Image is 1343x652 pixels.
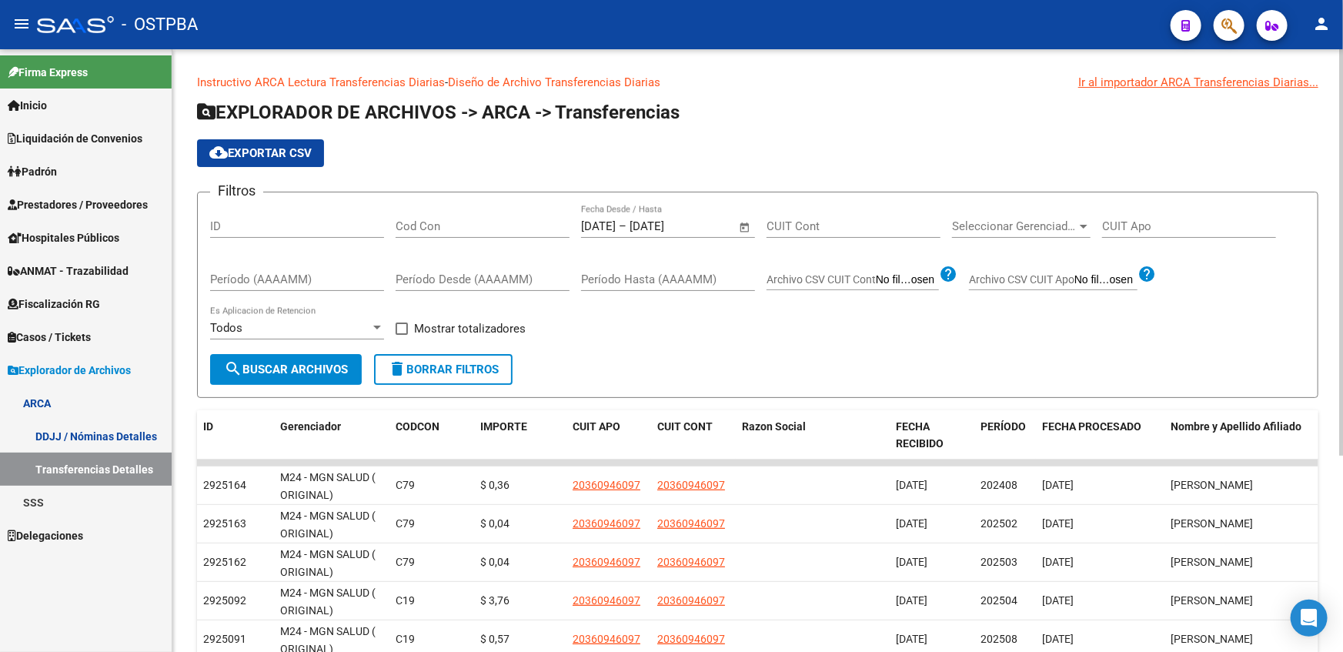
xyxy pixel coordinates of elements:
[210,180,263,202] h3: Filtros
[573,556,640,568] span: 20360946097
[480,556,509,568] span: $ 0,04
[8,229,119,246] span: Hospitales Públicos
[197,102,680,123] span: EXPLORADOR DE ARCHIVOS -> ARCA -> Transferencias
[414,319,526,338] span: Mostrar totalizadores
[981,479,1017,491] span: 202408
[8,64,88,81] span: Firma Express
[876,273,939,287] input: Archivo CSV CUIT Cont
[981,594,1017,607] span: 202504
[1036,410,1164,461] datatable-header-cell: FECHA PROCESADO
[209,146,312,160] span: Exportar CSV
[573,517,640,530] span: 20360946097
[388,359,406,378] mat-icon: delete
[474,410,566,461] datatable-header-cell: IMPORTE
[581,219,616,233] input: Fecha inicio
[210,354,362,385] button: Buscar Archivos
[981,633,1017,645] span: 202508
[8,329,91,346] span: Casos / Tickets
[8,196,148,213] span: Prestadores / Proveedores
[8,527,83,544] span: Delegaciones
[896,420,944,450] span: FECHA RECIBIDO
[1171,556,1253,568] span: [PERSON_NAME]
[280,587,376,617] span: M24 - MGN SALUD ( ORIGINAL)
[210,321,242,335] span: Todos
[1164,410,1318,461] datatable-header-cell: Nombre y Apellido Afiliado
[974,410,1036,461] datatable-header-cell: PERÍODO
[1074,273,1138,287] input: Archivo CSV CUIT Apo
[396,556,415,568] span: C79
[8,130,142,147] span: Liquidación de Convenios
[630,219,704,233] input: Fecha fin
[1042,420,1141,433] span: FECHA PROCESADO
[280,471,376,501] span: M24 - MGN SALUD ( ORIGINAL)
[396,633,415,645] span: C19
[573,594,640,607] span: 20360946097
[981,420,1026,433] span: PERÍODO
[896,517,927,530] span: [DATE]
[657,517,725,530] span: 20360946097
[396,517,415,530] span: C79
[8,163,57,180] span: Padrón
[480,633,509,645] span: $ 0,57
[573,633,640,645] span: 20360946097
[1171,517,1253,530] span: [PERSON_NAME]
[374,354,513,385] button: Borrar Filtros
[1171,420,1301,433] span: Nombre y Apellido Afiliado
[8,97,47,114] span: Inicio
[480,517,509,530] span: $ 0,04
[203,517,246,530] span: 2925163
[280,548,376,578] span: M24 - MGN SALUD ( ORIGINAL)
[981,517,1017,530] span: 202502
[396,594,415,607] span: C19
[736,410,890,461] datatable-header-cell: Razon Social
[388,363,499,376] span: Borrar Filtros
[939,265,957,283] mat-icon: help
[566,410,651,461] datatable-header-cell: CUIT APO
[389,410,443,461] datatable-header-cell: CODCON
[657,420,713,433] span: CUIT CONT
[896,556,927,568] span: [DATE]
[1171,633,1253,645] span: [PERSON_NAME]
[1042,556,1074,568] span: [DATE]
[1171,479,1253,491] span: [PERSON_NAME]
[197,75,445,89] a: Instructivo ARCA Lectura Transferencias Diarias
[280,510,376,540] span: M24 - MGN SALUD ( ORIGINAL)
[981,556,1017,568] span: 202503
[197,74,1318,91] p: -
[12,15,31,33] mat-icon: menu
[767,273,876,286] span: Archivo CSV CUIT Cont
[896,633,927,645] span: [DATE]
[1042,517,1074,530] span: [DATE]
[742,420,806,433] span: Razon Social
[657,556,725,568] span: 20360946097
[480,420,527,433] span: IMPORTE
[197,410,274,461] datatable-header-cell: ID
[1171,594,1253,607] span: [PERSON_NAME]
[657,479,725,491] span: 20360946097
[396,479,415,491] span: C79
[1138,265,1156,283] mat-icon: help
[203,420,213,433] span: ID
[203,556,246,568] span: 2925162
[8,262,129,279] span: ANMAT - Trazabilidad
[573,420,620,433] span: CUIT APO
[197,139,324,167] button: Exportar CSV
[952,219,1077,233] span: Seleccionar Gerenciador
[969,273,1074,286] span: Archivo CSV CUIT Apo
[1042,594,1074,607] span: [DATE]
[480,594,509,607] span: $ 3,76
[122,8,198,42] span: - OSTPBA
[573,479,640,491] span: 20360946097
[209,143,228,162] mat-icon: cloud_download
[1312,15,1331,33] mat-icon: person
[203,633,246,645] span: 2925091
[896,594,927,607] span: [DATE]
[1078,74,1318,91] div: Ir al importador ARCA Transferencias Diarias...
[737,219,754,236] button: Open calendar
[651,410,736,461] datatable-header-cell: CUIT CONT
[224,363,348,376] span: Buscar Archivos
[890,410,974,461] datatable-header-cell: FECHA RECIBIDO
[657,594,725,607] span: 20360946097
[280,420,341,433] span: Gerenciador
[448,75,660,89] a: Diseño de Archivo Transferencias Diarias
